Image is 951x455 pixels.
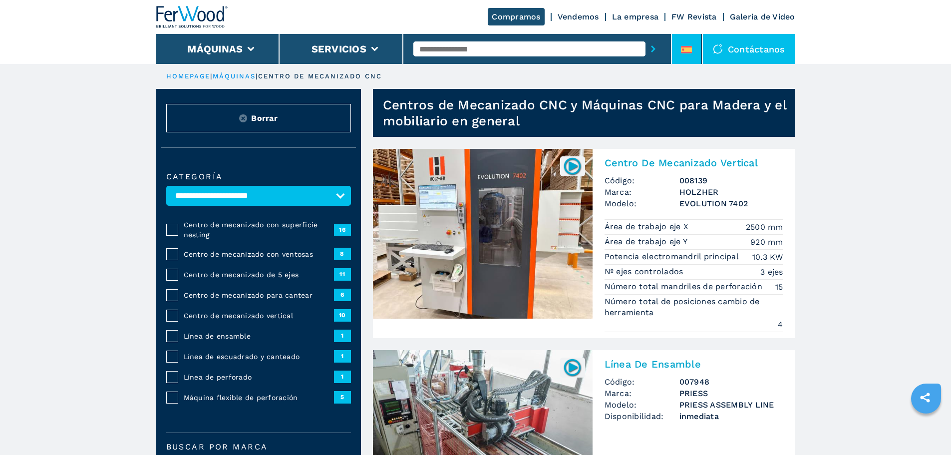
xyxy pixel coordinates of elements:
a: máquinas [213,72,256,80]
img: Contáctanos [713,44,723,54]
h3: PRIESS ASSEMBLY LINE [679,399,783,411]
h2: Línea De Ensamble [605,358,783,370]
button: ResetBorrar [166,104,351,132]
span: 5 [334,391,351,403]
img: 007948 [563,358,582,377]
span: Máquina flexible de perforación [184,393,334,403]
label: categoría [166,173,351,181]
span: Línea de ensamble [184,331,334,341]
img: Reset [239,114,247,122]
span: 16 [334,224,351,236]
button: Servicios [312,43,366,55]
a: Compramos [488,8,544,25]
p: Número total mandriles de perforación [605,281,765,292]
h3: EVOLUTION 7402 [679,198,783,209]
em: 4 [778,319,783,330]
span: 1 [334,350,351,362]
span: 6 [334,289,351,301]
h3: 008139 [679,175,783,186]
h3: HOLZHER [679,186,783,198]
span: Línea de escuadrado y canteado [184,352,334,362]
span: | [210,72,212,80]
div: Contáctanos [703,34,795,64]
a: La empresa [612,12,659,21]
h3: 007948 [679,376,783,388]
span: 1 [334,330,351,342]
span: Código: [605,376,679,388]
span: 1 [334,371,351,383]
button: submit-button [645,37,661,60]
p: centro de mecanizado cnc [258,72,382,81]
a: sharethis [913,385,938,410]
a: Galeria de Video [730,12,795,21]
label: Buscar por marca [166,443,351,451]
em: 15 [775,281,783,293]
span: Modelo: [605,399,679,411]
span: 8 [334,248,351,260]
span: Centro de mecanizado vertical [184,311,334,321]
span: | [256,72,258,80]
span: Centro de mecanizado de 5 ejes [184,270,334,280]
em: 920 mm [750,236,783,248]
p: Potencia electromandril principal [605,251,742,262]
em: 2500 mm [746,221,783,233]
button: Máquinas [187,43,243,55]
img: 008139 [563,156,582,176]
p: Número total de posiciones cambio de herramienta [605,296,783,319]
iframe: Chat [909,410,944,448]
h2: Centro De Mecanizado Vertical [605,157,783,169]
span: Marca: [605,186,679,198]
a: FW Revista [671,12,717,21]
a: Centro De Mecanizado Vertical HOLZHER EVOLUTION 7402008139Centro De Mecanizado VerticalCódigo:008... [373,149,795,338]
a: HOMEPAGE [166,72,211,80]
span: inmediata [679,411,783,422]
h1: Centros de Mecanizado CNC y Máquinas CNC para Madera y el mobiliario en general [383,97,795,129]
span: Centro de mecanizado con superficie nesting [184,220,334,240]
em: 10.3 KW [752,251,783,263]
em: 3 ejes [760,266,783,278]
span: Marca: [605,388,679,399]
span: Código: [605,175,679,186]
span: Modelo: [605,198,679,209]
span: Borrar [251,112,278,124]
p: Área de trabajo eje Y [605,236,690,247]
a: Vendemos [558,12,599,21]
span: Centro de mecanizado con ventosas [184,249,334,259]
span: Centro de mecanizado para cantear [184,290,334,300]
span: Disponibilidad: [605,411,679,422]
span: 11 [334,268,351,280]
p: Nº ejes controlados [605,266,686,277]
h3: PRIESS [679,388,783,399]
span: 10 [334,309,351,321]
span: Línea de perforado [184,372,334,382]
p: Área de trabajo eje X [605,221,691,232]
img: Centro De Mecanizado Vertical HOLZHER EVOLUTION 7402 [373,149,593,319]
img: Ferwood [156,6,228,28]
